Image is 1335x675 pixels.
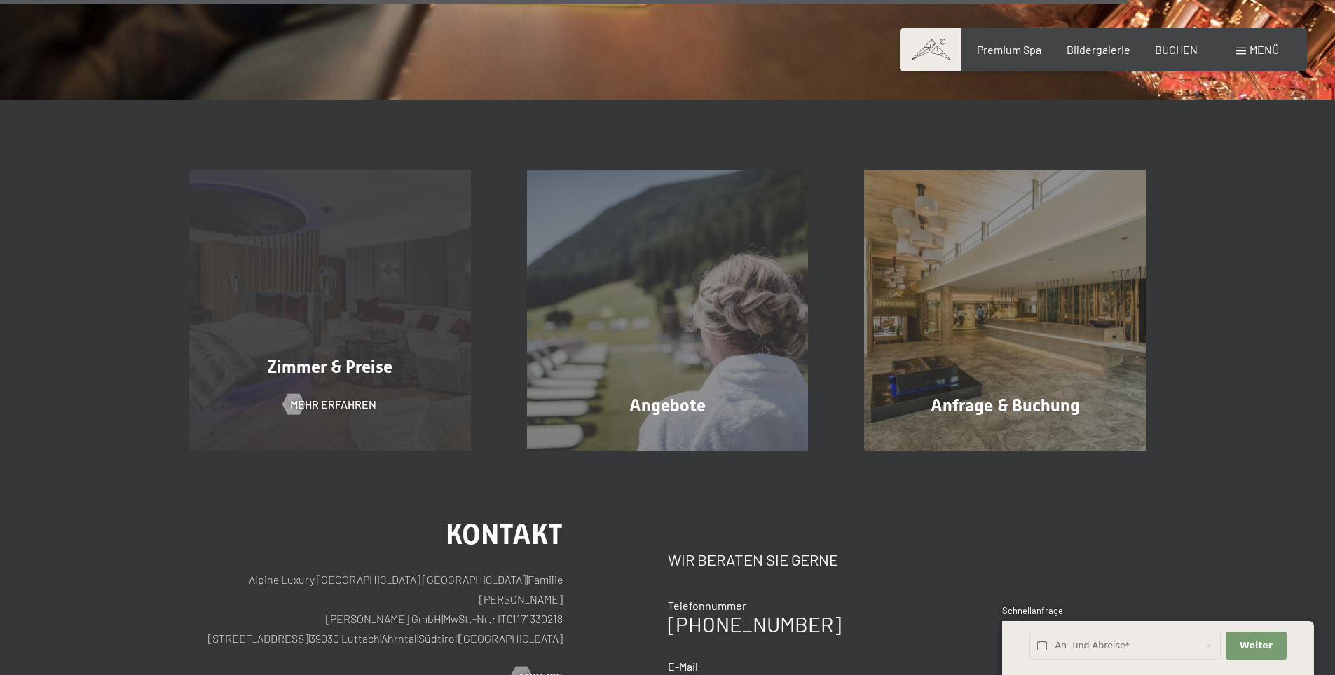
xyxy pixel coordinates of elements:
[458,632,459,645] span: |
[441,612,443,625] span: |
[380,632,381,645] span: |
[1002,605,1063,616] span: Schnellanfrage
[1155,43,1198,56] a: BUCHEN
[499,170,837,451] a: Im Top-Hotel in Südtirol all inclusive urlauben Angebote
[1250,43,1279,56] span: Menü
[668,660,698,673] span: E-Mail
[668,599,746,612] span: Telefonnummer
[446,518,563,551] span: Kontakt
[1240,639,1273,652] span: Weiter
[308,632,310,645] span: |
[161,170,499,451] a: Im Top-Hotel in Südtirol all inclusive urlauben Zimmer & Preise Mehr erfahren
[189,570,563,648] p: Alpine Luxury [GEOGRAPHIC_DATA] [GEOGRAPHIC_DATA] Familie [PERSON_NAME] [PERSON_NAME] GmbH MwSt.-...
[290,397,376,412] span: Mehr erfahren
[668,550,838,568] span: Wir beraten Sie gerne
[526,573,528,586] span: |
[629,395,706,416] span: Angebote
[267,357,392,377] span: Zimmer & Preise
[417,632,418,645] span: |
[931,395,1080,416] span: Anfrage & Buchung
[1226,632,1286,660] button: Weiter
[977,43,1041,56] a: Premium Spa
[1067,43,1130,56] a: Bildergalerie
[668,611,841,636] a: [PHONE_NUMBER]
[836,170,1174,451] a: Im Top-Hotel in Südtirol all inclusive urlauben Anfrage & Buchung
